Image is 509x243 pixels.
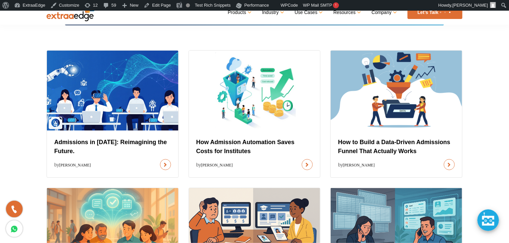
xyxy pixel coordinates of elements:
span: ! [333,2,339,8]
a: Resources [333,8,360,17]
a: Company [372,8,396,17]
span: [PERSON_NAME] [452,3,488,8]
a: Industry [262,8,283,17]
a: Products [228,8,251,17]
a: Let’s Talk [408,6,462,19]
div: Chat [477,209,499,231]
a: Use Cases [295,8,322,17]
